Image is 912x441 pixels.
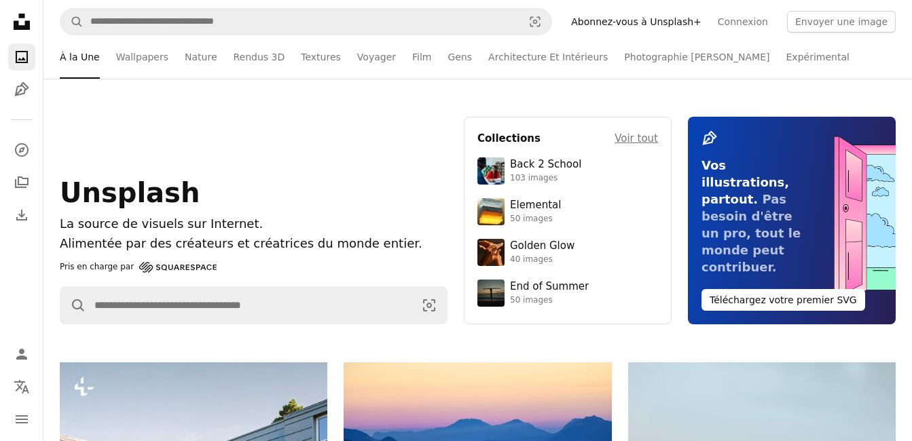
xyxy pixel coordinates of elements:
[477,130,541,147] h4: Collections
[477,239,658,266] a: Golden Glow40 images
[701,192,801,274] span: Pas besoin d'être un pro, tout le monde peut contribuer.
[412,35,431,79] a: Film
[615,130,658,147] a: Voir tout
[510,295,589,306] div: 50 images
[710,11,776,33] a: Connexion
[510,254,574,265] div: 40 images
[477,280,658,307] a: End of Summer50 images
[477,198,505,225] img: premium_photo-1751985761161-8a269d884c29
[234,35,285,79] a: Rendus 3D
[510,280,589,294] div: End of Summer
[477,280,505,307] img: premium_photo-1754398386796-ea3dec2a6302
[701,289,865,311] button: Téléchargez votre premier SVG
[510,239,574,253] div: Golden Glow
[60,259,217,275] a: Pris en charge par
[60,214,448,234] h1: La source de visuels sur Internet.
[510,199,561,212] div: Elemental
[519,9,551,35] button: Recherche de visuels
[701,158,789,206] span: Vos illustrations, partout.
[477,157,505,185] img: premium_photo-1683135218355-6d72011bf303
[510,158,581,172] div: Back 2 School
[624,35,769,79] a: Photographie [PERSON_NAME]
[60,287,86,324] button: Rechercher sur Unsplash
[60,9,84,35] button: Rechercher sur Unsplash
[8,341,35,368] a: Connexion / S’inscrire
[477,198,658,225] a: Elemental50 images
[448,35,472,79] a: Gens
[8,169,35,196] a: Collections
[510,214,561,225] div: 50 images
[786,35,850,79] a: Expérimental
[488,35,608,79] a: Architecture Et Intérieurs
[8,202,35,229] a: Historique de téléchargement
[477,239,505,266] img: premium_photo-1754759085924-d6c35cb5b7a4
[8,136,35,164] a: Explorer
[357,35,396,79] a: Voyager
[412,287,447,324] button: Recherche de visuels
[8,76,35,103] a: Illustrations
[301,35,341,79] a: Textures
[60,177,200,208] span: Unsplash
[8,406,35,433] button: Menu
[60,234,448,254] p: Alimentée par des créateurs et créatrices du monde entier.
[8,373,35,400] button: Langue
[116,35,168,79] a: Wallpapers
[185,35,217,79] a: Nature
[787,11,896,33] button: Envoyer une image
[477,157,658,185] a: Back 2 School103 images
[510,173,581,184] div: 103 images
[60,286,448,324] form: Rechercher des visuels sur tout le site
[563,11,710,33] a: Abonnez-vous à Unsplash+
[8,43,35,71] a: Photos
[60,8,552,35] form: Rechercher des visuels sur tout le site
